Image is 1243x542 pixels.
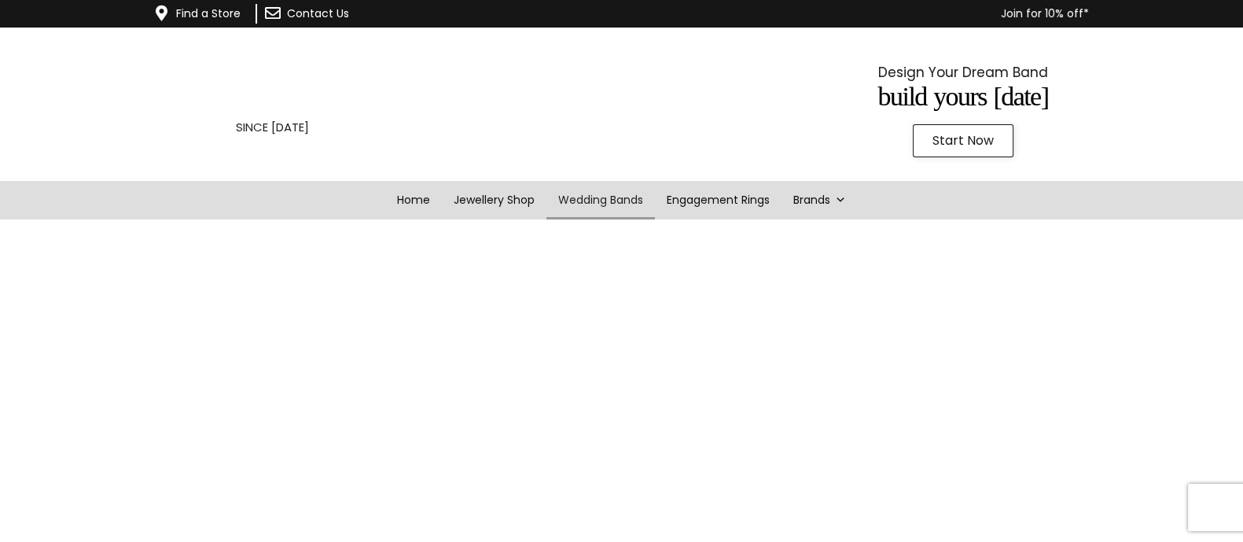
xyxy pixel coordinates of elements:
span: Build Yours [DATE] [877,82,1048,111]
a: Brands [781,181,858,219]
a: Wedding Bands [546,181,655,219]
a: Find a Store [176,6,241,21]
p: Join for 10% off* [441,4,1089,24]
a: Home [385,181,442,219]
a: Engagement Rings [655,181,781,219]
a: Start Now [913,124,1013,157]
a: Jewellery Shop [442,181,546,219]
a: Contact Us [287,6,349,21]
span: Start Now [932,135,994,147]
p: SINCE [DATE] [39,117,505,138]
p: Design Your Dream Band [730,61,1196,84]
